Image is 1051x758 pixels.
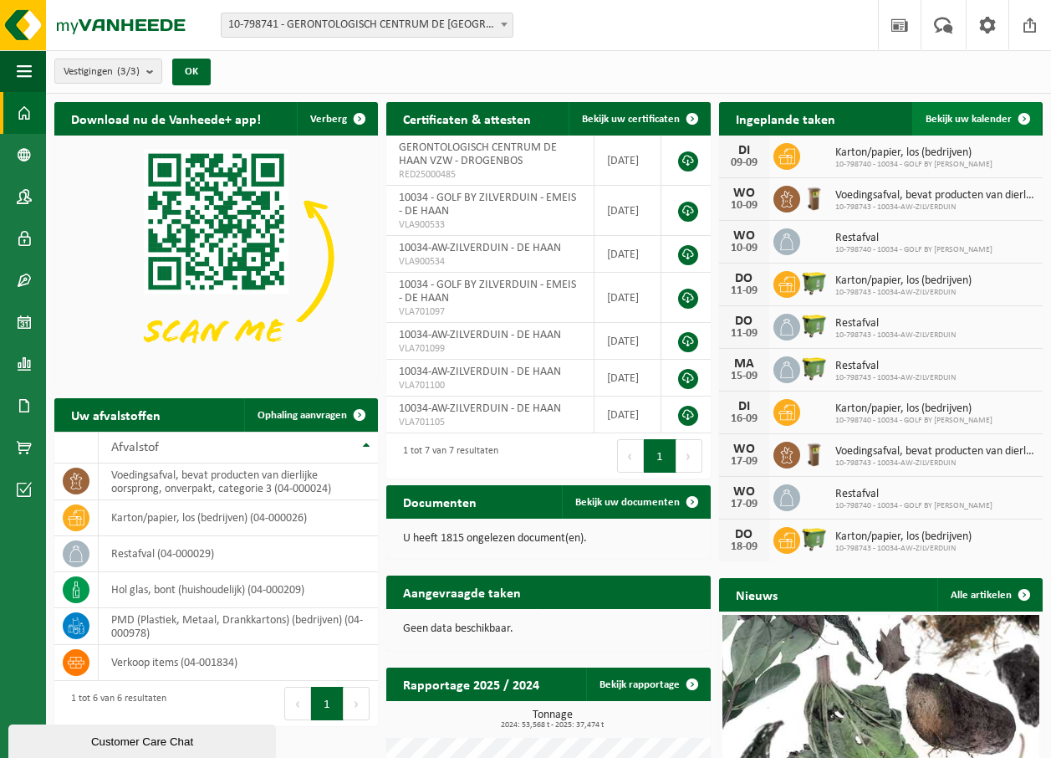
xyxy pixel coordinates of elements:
div: WO [727,187,761,200]
span: 10-798743 - 10034-AW-ZILVERDUIN [835,288,972,298]
td: [DATE] [594,136,661,186]
td: hol glas, bont (huishoudelijk) (04-000209) [99,572,378,608]
td: [DATE] [594,397,661,433]
div: WO [727,443,761,456]
span: Bekijk uw kalender [926,114,1012,125]
span: 10-798743 - 10034-AW-ZILVERDUIN [835,330,956,341]
div: 09-09 [727,157,761,169]
td: verkoop items (04-001834) [99,645,378,681]
span: 10034 - GOLF BY ZILVERDUIN - EMEIS - DE HAAN [399,279,576,305]
span: Voedingsafval, bevat producten van dierlijke oorsprong, onverpakt, categorie 3 [835,189,1034,202]
h2: Ingeplande taken [719,102,852,135]
td: PMD (Plastiek, Metaal, Drankkartons) (bedrijven) (04-000978) [99,608,378,645]
div: 10-09 [727,200,761,212]
p: U heeft 1815 ongelezen document(en). [403,533,693,545]
div: WO [727,485,761,499]
span: Restafval [835,232,992,245]
span: VLA701105 [399,416,581,429]
div: MA [727,357,761,371]
div: 17-09 [727,456,761,468]
h2: Certificaten & attesten [386,102,548,135]
img: Download de VHEPlus App [54,136,378,379]
div: 11-09 [727,328,761,340]
span: 10-798741 - GERONTOLOGISCH CENTRUM DE HAAN VZW - DROGENBOS [222,13,513,37]
iframe: chat widget [8,721,279,758]
button: Previous [284,687,311,720]
div: DO [727,272,761,285]
a: Alle artikelen [937,578,1041,612]
a: Ophaling aanvragen [244,398,376,432]
div: 16-09 [727,413,761,425]
div: 1 tot 7 van 7 resultaten [395,438,498,474]
span: 10-798740 - 10034 - GOLF BY [PERSON_NAME] [835,245,992,255]
span: Voedingsafval, bevat producten van dierlijke oorsprong, onverpakt, categorie 3 [835,445,1034,458]
span: VLA900533 [399,218,581,232]
a: Bekijk uw documenten [562,485,709,519]
span: Ophaling aanvragen [258,410,347,421]
button: Vestigingen(3/3) [54,59,162,84]
a: Bekijk rapportage [586,668,709,701]
span: Karton/papier, los (bedrijven) [835,402,992,416]
div: DI [727,144,761,157]
span: 10034-AW-ZILVERDUIN - DE HAAN [399,366,561,378]
div: 18-09 [727,541,761,553]
div: DO [727,528,761,541]
span: 10034 - GOLF BY ZILVERDUIN - EMEIS - DE HAAN [399,192,576,218]
p: Geen data beschikbaar. [403,623,693,635]
td: restafval (04-000029) [99,536,378,572]
h2: Rapportage 2025 / 2024 [386,668,556,700]
img: WB-1100-HPE-GN-50 [800,354,829,382]
img: WB-0140-HPE-BN-01 [800,439,829,468]
div: 10-09 [727,243,761,254]
img: WB-1100-HPE-GN-50 [800,311,829,340]
span: Karton/papier, los (bedrijven) [835,274,972,288]
span: Restafval [835,317,956,330]
span: 10-798740 - 10034 - GOLF BY [PERSON_NAME] [835,416,992,426]
span: VLA701097 [399,305,581,319]
div: WO [727,229,761,243]
span: 10-798741 - GERONTOLOGISCH CENTRUM DE HAAN VZW - DROGENBOS [221,13,513,38]
div: 11-09 [727,285,761,297]
span: 10034-AW-ZILVERDUIN - DE HAAN [399,329,561,341]
span: 10034-AW-ZILVERDUIN - DE HAAN [399,242,561,254]
div: 17-09 [727,499,761,510]
h2: Uw afvalstoffen [54,398,177,431]
button: Previous [617,439,644,473]
h2: Documenten [386,485,493,518]
button: Verberg [297,102,376,136]
span: RED25000485 [399,168,581,182]
td: [DATE] [594,186,661,236]
button: Next [676,439,702,473]
td: [DATE] [594,236,661,273]
h3: Tonnage [395,709,710,730]
img: WB-0140-HPE-BN-01 [800,183,829,212]
td: [DATE] [594,273,661,323]
div: 1 tot 6 van 6 resultaten [63,685,166,722]
span: VLA701100 [399,379,581,392]
td: [DATE] [594,360,661,397]
span: GERONTOLOGISCH CENTRUM DE HAAN VZW - DROGENBOS [399,141,557,167]
button: OK [172,59,211,85]
span: VLA900534 [399,255,581,269]
span: Restafval [835,360,956,373]
span: Bekijk uw documenten [575,497,680,508]
span: Bekijk uw certificaten [582,114,680,125]
span: 10034-AW-ZILVERDUIN - DE HAAN [399,402,561,415]
span: 10-798743 - 10034-AW-ZILVERDUIN [835,544,972,554]
div: 15-09 [727,371,761,382]
span: Vestigingen [64,59,140,85]
span: 10-798743 - 10034-AW-ZILVERDUIN [835,458,1034,469]
span: Karton/papier, los (bedrijven) [835,146,992,160]
button: 1 [644,439,676,473]
div: DO [727,315,761,328]
td: karton/papier, los (bedrijven) (04-000026) [99,500,378,536]
h2: Download nu de Vanheede+ app! [54,102,278,135]
span: Verberg [310,114,347,125]
h2: Aangevraagde taken [386,576,538,608]
img: WB-1100-HPE-GN-50 [800,269,829,297]
span: 10-798743 - 10034-AW-ZILVERDUIN [835,373,956,383]
span: Restafval [835,488,992,501]
img: WB-1100-HPE-GN-50 [800,525,829,553]
td: [DATE] [594,323,661,360]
